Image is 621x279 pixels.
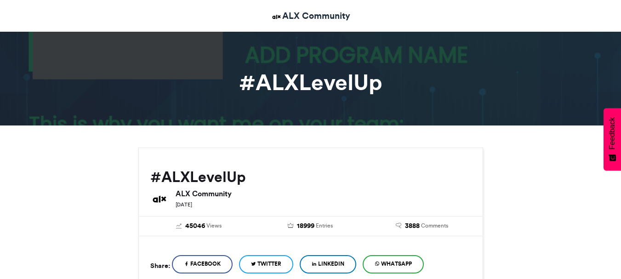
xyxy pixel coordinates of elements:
h6: ALX Community [176,190,471,197]
a: WhatsApp [363,255,424,273]
button: Feedback - Show survey [604,108,621,171]
a: Twitter [239,255,293,273]
img: ALX Community [271,11,282,23]
img: ALX Community [150,190,169,208]
a: Facebook [172,255,233,273]
span: 45046 [185,221,205,231]
span: Feedback [608,117,616,149]
span: Twitter [257,260,281,268]
a: LinkedIn [300,255,356,273]
h1: #ALXLevelUp [56,71,566,93]
a: ALX Community [271,9,350,23]
span: Comments [421,222,448,230]
span: Entries [316,222,333,230]
small: [DATE] [176,201,192,208]
span: 18999 [297,221,314,231]
a: 3888 Comments [373,221,471,231]
h2: #ALXLevelUp [150,169,471,185]
a: 45046 Views [150,221,248,231]
h5: Share: [150,260,170,272]
span: WhatsApp [381,260,412,268]
span: Views [206,222,222,230]
span: LinkedIn [318,260,344,268]
a: 18999 Entries [262,221,359,231]
span: Facebook [190,260,221,268]
span: 3888 [405,221,420,231]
